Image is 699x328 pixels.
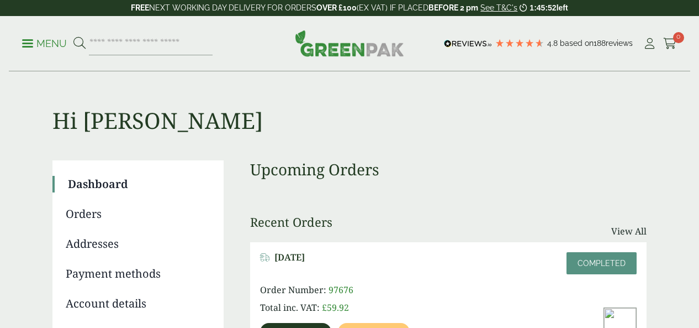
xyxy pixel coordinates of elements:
[428,3,478,12] strong: BEFORE 2 pm
[611,225,647,238] a: View All
[663,35,677,52] a: 0
[444,40,492,48] img: REVIEWS.io
[557,3,568,12] span: left
[329,284,353,296] span: 97676
[316,3,357,12] strong: OVER £100
[274,252,305,263] span: [DATE]
[260,301,320,314] span: Total inc. VAT:
[606,39,633,48] span: reviews
[673,32,684,43] span: 0
[68,176,208,192] a: Dashboard
[66,265,208,282] a: Payment methods
[547,39,560,48] span: 4.8
[560,39,594,48] span: Based on
[250,160,647,179] h3: Upcoming Orders
[529,3,556,12] span: 1:45:52
[480,3,517,12] a: See T&C's
[578,259,626,268] span: Completed
[322,301,327,314] span: £
[594,39,606,48] span: 188
[495,38,544,48] div: 4.79 Stars
[52,72,647,134] h1: Hi [PERSON_NAME]
[250,215,332,229] h3: Recent Orders
[643,38,656,49] i: My Account
[22,37,67,50] p: Menu
[295,30,404,56] img: GreenPak Supplies
[260,284,326,296] span: Order Number:
[66,206,208,222] a: Orders
[22,37,67,48] a: Menu
[66,295,208,312] a: Account details
[663,38,677,49] i: Cart
[66,236,208,252] a: Addresses
[131,3,149,12] strong: FREE
[322,301,349,314] bdi: 59.92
